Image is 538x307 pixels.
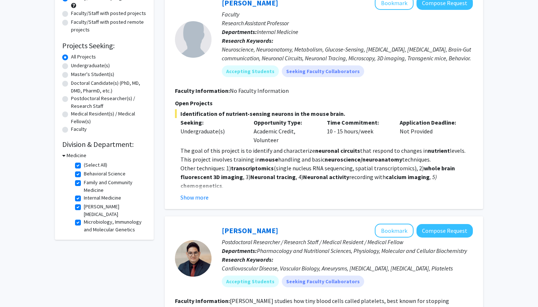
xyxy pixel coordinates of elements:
button: Add Shayan Mohammadmoradi to Bookmarks [375,224,414,238]
strong: neuroscience/neuroanatomy [325,156,402,163]
b: Faculty Information: [175,87,230,94]
label: Medical Resident(s) / Medical Fellow(s) [71,110,146,125]
strong: calcium imaging [386,173,430,181]
strong: chemogenetics [180,182,222,189]
strong: neuronal circuits [315,147,360,154]
label: Master's Student(s) [71,71,114,78]
div: Not Provided [394,118,467,144]
label: Family and Community Medicine [84,179,145,194]
p: Opportunity Type: [254,118,316,127]
label: All Projects [71,53,96,61]
b: Departments: [222,247,257,254]
p: Research Assistant Professor [222,19,473,27]
label: Postdoctoral Researcher(s) / Research Staff [71,95,146,110]
mat-chip: Accepting Students [222,65,279,77]
p: Time Commitment: [327,118,389,127]
b: Research Keywords: [222,256,273,263]
label: Behavioral Science [84,170,126,178]
label: Undergraduate(s) [71,62,110,69]
iframe: Chat [5,274,31,302]
label: Faculty/Staff with posted projects [71,10,146,17]
strong: Neuronal tracing [250,173,296,181]
p: Faculty [222,10,473,19]
em: , 5) [430,173,437,181]
label: Doctoral Candidate(s) (PhD, MD, DMD, PharmD, etc.) [71,79,146,95]
strong: Neuronal activity [303,173,349,181]
h2: Projects Seeking: [62,41,146,50]
b: Research Keywords: [222,37,273,44]
p: Postdoctoral Researcher / Research Staff / Medical Resident / Medical Fellow [222,238,473,246]
strong: nutrient [428,147,450,154]
a: [PERSON_NAME] [222,226,278,235]
p: Application Deadline: [400,118,462,127]
button: Show more [180,193,209,202]
div: Undergraduate(s) [180,127,243,136]
strong: transcriptomics [231,164,274,172]
div: Academic Credit, Volunteer [248,118,321,144]
span: Identification of nutrient-sensing neurons in the mouse brain. [175,109,473,118]
div: Cardiovascular Disease, Vascular Biology, Aneurysms, [MEDICAL_DATA], [MEDICAL_DATA], Platelets [222,264,473,273]
button: Compose Request to Shayan Mohammadmoradi [416,224,473,238]
label: Microbiology, Immunology and Molecular Genetics [84,218,145,234]
mat-chip: Seeking Faculty Collaborators [282,65,364,77]
label: Faculty [71,125,87,133]
span: Internal Medicine [257,28,298,35]
label: (Select All) [84,161,107,169]
p: Open Projects [175,99,473,107]
p: Other techniques: 1) (single nucleus RNA sequencing, spatial transcriptomics), 2) , 3) , 4) recor... [180,164,473,190]
label: Internal Medicine [84,194,121,202]
p: The goal of this project is to identify and characterize that respond to changes in levels. This ... [180,146,473,164]
span: Pharmacology and Nutritional Sciences, Physiology, Molecular and Cellular Biochemistry [257,247,467,254]
label: [PERSON_NAME] [MEDICAL_DATA] [84,203,145,218]
mat-chip: Seeking Faculty Collaborators [282,276,364,287]
div: Neuroscience, Neuroanatomy, Metabolism, Glucose-Sensing, [MEDICAL_DATA], [MEDICAL_DATA], Brain-Gu... [222,45,473,62]
p: Seeking: [180,118,243,127]
b: Departments: [222,28,257,35]
mat-chip: Accepting Students [222,276,279,287]
b: Faculty Information: [175,297,230,304]
span: No Faculty Information [230,87,289,94]
h3: Medicine [67,152,86,159]
label: Faculty/Staff with posted remote projects [71,18,146,34]
strong: mouse [260,156,278,163]
div: 10 - 15 hours/week [321,118,395,144]
h2: Division & Department: [62,140,146,149]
